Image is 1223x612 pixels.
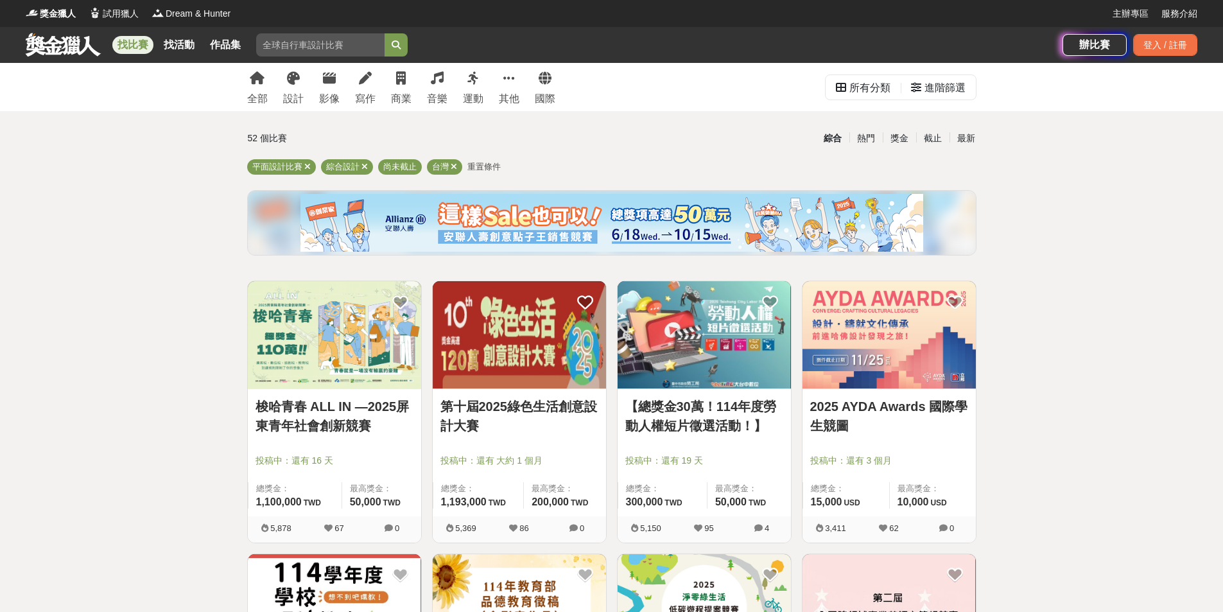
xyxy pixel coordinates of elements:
span: 投稿中：還有 19 天 [625,454,783,468]
span: 0 [580,523,584,533]
a: 影像 [319,63,340,111]
a: LogoDream & Hunter [152,7,230,21]
span: 86 [519,523,528,533]
img: Logo [89,6,101,19]
img: Logo [152,6,164,19]
span: 總獎金： [441,482,516,495]
span: 平面設計比賽 [252,162,302,171]
span: 0 [950,523,954,533]
span: 投稿中：還有 大約 1 個月 [440,454,598,468]
div: 商業 [391,91,412,107]
a: 梭哈青春 ALL IN —2025屏東青年社會創新競賽 [256,397,413,435]
input: 全球自行車設計比賽 [256,33,385,57]
a: 第十屆2025綠色生活創意設計大賽 [440,397,598,435]
a: Cover Image [618,281,791,389]
span: 尚未截止 [383,162,417,171]
div: 影像 [319,91,340,107]
a: 寫作 [355,63,376,111]
div: 獎金 [883,127,916,150]
span: TWD [664,498,682,507]
span: 4 [765,523,769,533]
span: TWD [571,498,588,507]
span: 5,878 [270,523,291,533]
a: Cover Image [433,281,606,389]
span: 總獎金： [256,482,334,495]
div: 設計 [283,91,304,107]
span: 最高獎金： [350,482,413,495]
img: cf4fb443-4ad2-4338-9fa3-b46b0bf5d316.png [300,194,923,252]
span: 最高獎金： [898,482,968,495]
img: Cover Image [802,281,976,389]
div: 國際 [535,91,555,107]
div: 其他 [499,91,519,107]
a: 找比賽 [112,36,153,54]
span: TWD [749,498,766,507]
span: USD [930,498,946,507]
span: 50,000 [715,496,747,507]
a: Logo試用獵人 [89,7,139,21]
span: 最高獎金： [532,482,598,495]
div: 熱門 [849,127,883,150]
div: 最新 [950,127,983,150]
a: 辦比賽 [1063,34,1127,56]
span: 台灣 [432,162,449,171]
div: 截止 [916,127,950,150]
div: 進階篩選 [924,75,966,101]
a: Logo獎金獵人 [26,7,76,21]
a: 【總獎金30萬！114年度勞動人權短片徵選活動！】 [625,397,783,435]
span: 5,150 [640,523,661,533]
span: TWD [304,498,321,507]
span: 重置條件 [467,162,501,171]
a: Cover Image [248,281,421,389]
span: 10,000 [898,496,929,507]
span: 1,100,000 [256,496,302,507]
a: 服務介紹 [1161,7,1197,21]
a: 主辦專區 [1113,7,1149,21]
span: 0 [395,523,399,533]
span: 15,000 [811,496,842,507]
a: 2025 AYDA Awards 國際學生競圖 [810,397,968,435]
span: 投稿中：還有 16 天 [256,454,413,468]
span: 投稿中：還有 3 個月 [810,454,968,468]
span: 50,000 [350,496,381,507]
div: 所有分類 [849,75,890,101]
span: 300,000 [626,496,663,507]
a: 商業 [391,63,412,111]
span: 95 [704,523,713,533]
span: 3,411 [825,523,846,533]
a: 全部 [247,63,268,111]
span: 綜合設計 [326,162,360,171]
span: 1,193,000 [441,496,487,507]
a: 運動 [463,63,483,111]
div: 全部 [247,91,268,107]
span: Dream & Hunter [166,7,230,21]
a: Cover Image [802,281,976,389]
div: 綜合 [816,127,849,150]
a: 國際 [535,63,555,111]
img: Cover Image [248,281,421,389]
span: 試用獵人 [103,7,139,21]
a: 其他 [499,63,519,111]
div: 52 個比賽 [248,127,490,150]
img: Cover Image [618,281,791,389]
span: USD [844,498,860,507]
span: 最高獎金： [715,482,783,495]
a: 作品集 [205,36,246,54]
a: 找活動 [159,36,200,54]
div: 音樂 [427,91,447,107]
div: 運動 [463,91,483,107]
img: Logo [26,6,39,19]
span: 總獎金： [626,482,699,495]
span: 67 [334,523,343,533]
span: 200,000 [532,496,569,507]
span: TWD [383,498,401,507]
span: 總獎金： [811,482,881,495]
span: 5,369 [455,523,476,533]
div: 登入 / 註冊 [1133,34,1197,56]
a: 音樂 [427,63,447,111]
span: TWD [489,498,506,507]
div: 寫作 [355,91,376,107]
a: 設計 [283,63,304,111]
span: 獎金獵人 [40,7,76,21]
